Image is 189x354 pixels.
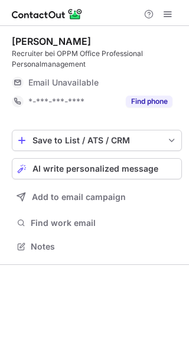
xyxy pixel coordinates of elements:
[12,238,182,255] button: Notes
[32,164,158,173] span: AI write personalized message
[12,215,182,231] button: Find work email
[32,136,161,145] div: Save to List / ATS / CRM
[32,192,126,202] span: Add to email campaign
[12,186,182,208] button: Add to email campaign
[12,7,83,21] img: ContactOut v5.3.10
[126,96,172,107] button: Reveal Button
[28,77,99,88] span: Email Unavailable
[12,48,182,70] div: Recruiter bei OPPM Office Professional Personalmanagement
[31,241,177,252] span: Notes
[12,130,182,151] button: save-profile-one-click
[31,218,177,228] span: Find work email
[12,158,182,179] button: AI write personalized message
[12,35,91,47] div: [PERSON_NAME]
